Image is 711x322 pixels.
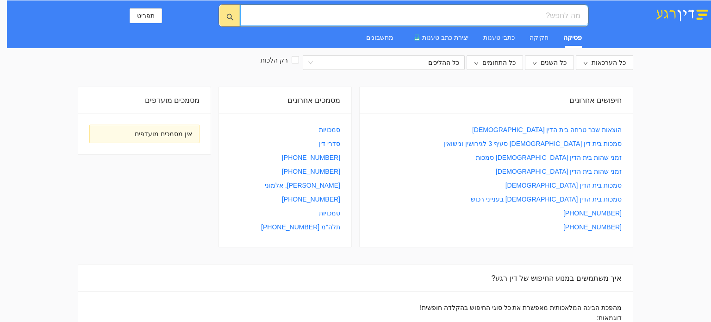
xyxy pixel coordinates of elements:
[319,208,340,218] a: סמכויות
[414,34,420,41] span: experiment
[282,166,340,177] a: [PHONE_NUMBER]
[483,32,515,43] div: כתבי טענות
[563,222,622,232] a: [PHONE_NUMBER]
[471,194,622,204] a: סמכות בית הדין [DEMOGRAPHIC_DATA] בענייני רכוש
[219,5,241,26] button: search
[563,32,582,43] div: פסיקה
[496,166,622,177] a: זמני שהות בית הדין [DEMOGRAPHIC_DATA]
[226,13,234,21] span: search
[541,57,567,68] span: כל השנים
[476,152,622,163] a: זמני שהות בית הדין [DEMOGRAPHIC_DATA] סמכות
[319,125,340,135] a: סמכויות
[130,8,162,23] button: תפריט
[505,180,622,190] a: סמכות בית הדין [DEMOGRAPHIC_DATA]
[89,87,200,114] div: מסמכים מועדפים
[482,57,516,68] span: כל התחומים
[282,194,340,204] a: [PHONE_NUMBER]
[467,55,523,70] button: כל התחומיםdown
[265,180,340,190] a: [PERSON_NAME]. אלמוני
[576,55,633,70] button: כל הערכאותdown
[137,11,155,21] span: תפריט
[583,61,588,66] span: down
[282,152,340,163] a: [PHONE_NUMBER]
[530,32,549,43] div: חקיקה
[563,208,622,218] a: [PHONE_NUMBER]
[371,87,622,114] div: חיפושים אחרונים
[257,55,292,65] span: רק הלכות
[318,139,340,149] a: סדרי דין
[230,87,340,114] div: מסמכים אחרונים
[261,222,340,232] a: תלה"מ [PHONE_NUMBER]
[443,139,622,149] a: סמכות בית דין [DEMOGRAPHIC_DATA] סעיף 3 לגירושין ונישואין
[97,129,192,139] div: אין מסמכים מועדפים
[422,34,468,41] span: יצירת כתב טענות
[592,57,626,68] span: כל הערכאות
[89,265,622,291] div: איך משתמשים במנוע החיפוש של דין רגע?
[256,10,580,21] input: מה לחפש?
[89,303,622,313] div: מהפכת הבינה המלאכותית מאפשרת את כל סוגי החיפוש בהקלדה חופשית!
[472,125,622,135] a: הוצאות שכר טרחה בית הדין [DEMOGRAPHIC_DATA]
[653,6,711,22] img: דין רגע
[532,61,537,66] span: down
[474,61,479,66] span: down
[525,55,574,70] button: כל השניםdown
[366,32,393,43] div: מחשבונים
